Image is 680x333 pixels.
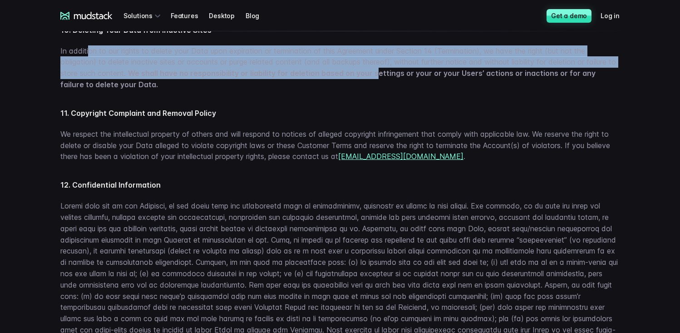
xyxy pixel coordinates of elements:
[60,69,596,89] strong: We shall have no responsibility or liability for deletion based on your settings or your or your ...
[547,9,591,23] a: Get a demo
[209,7,246,24] a: Desktop
[60,180,620,189] h4: 12. Confidential Information
[60,45,620,90] p: In addition to our rights to delete your Data upon expiration or termination of this Agreement un...
[123,7,163,24] div: Solutions
[338,152,463,161] a: [EMAIL_ADDRESS][DOMAIN_NAME]
[60,109,620,118] h4: 11. Copyright Complaint and Removal Policy
[601,7,631,24] a: Log in
[246,7,270,24] a: Blog
[171,7,209,24] a: Features
[60,12,113,20] a: mudstack logo
[60,129,620,162] p: We respect the intellectual property of others and will respond to notices of alleged copyright i...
